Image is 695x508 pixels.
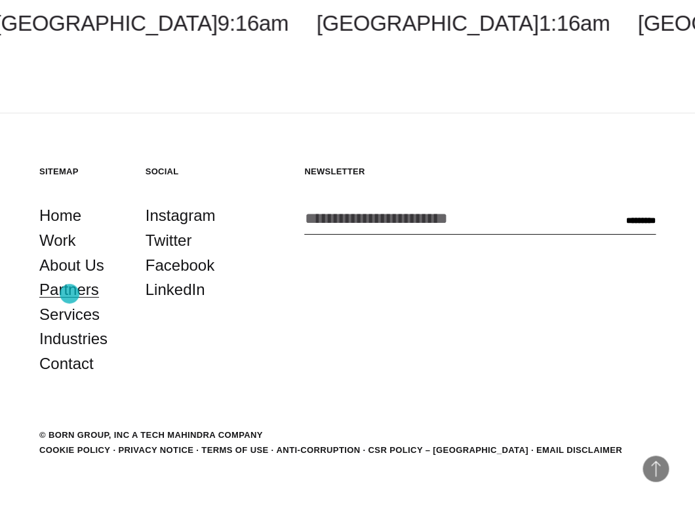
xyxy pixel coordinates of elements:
[146,203,216,228] a: Instagram
[39,351,94,376] a: Contact
[39,253,104,278] a: About Us
[536,445,622,455] a: Email Disclaimer
[39,203,81,228] a: Home
[39,277,99,302] a: Partners
[304,166,656,177] h5: Newsletter
[643,456,669,482] button: Back to Top
[146,228,192,253] a: Twitter
[146,166,232,177] h5: Social
[118,445,193,455] a: Privacy Notice
[201,445,268,455] a: Terms of Use
[368,445,528,455] a: CSR POLICY – [GEOGRAPHIC_DATA]
[146,253,214,278] a: Facebook
[39,445,110,455] a: Cookie Policy
[276,445,360,455] a: Anti-Corruption
[316,11,609,35] a: [GEOGRAPHIC_DATA]1:16am
[39,228,76,253] a: Work
[218,11,288,35] span: 9:16am
[538,11,609,35] span: 1:16am
[39,326,108,351] a: Industries
[39,429,263,442] div: © BORN GROUP, INC A Tech Mahindra Company
[39,302,100,327] a: Services
[146,277,205,302] a: LinkedIn
[39,166,126,177] h5: Sitemap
